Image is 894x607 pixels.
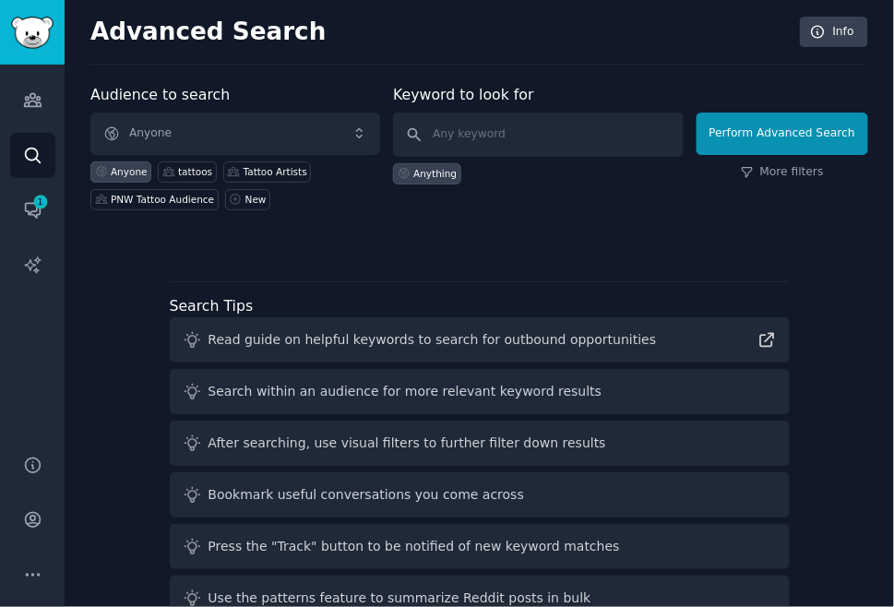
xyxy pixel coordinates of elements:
[741,164,824,181] a: More filters
[10,187,55,232] a: 1
[90,113,380,155] button: Anyone
[697,113,868,155] button: Perform Advanced Search
[32,196,49,208] span: 1
[393,86,534,103] label: Keyword to look for
[111,165,148,178] div: Anyone
[11,17,54,49] img: GummySearch logo
[209,485,525,505] div: Bookmark useful conversations you come across
[209,537,620,556] div: Press the "Track" button to be notified of new keyword matches
[209,434,606,453] div: After searching, use visual filters to further filter down results
[170,297,254,315] label: Search Tips
[90,18,790,47] h2: Advanced Search
[111,193,214,206] div: PNW Tattoo Audience
[393,113,683,157] input: Any keyword
[244,165,307,178] div: Tattoo Artists
[245,193,267,206] div: New
[800,17,868,48] a: Info
[90,86,230,103] label: Audience to search
[209,382,602,401] div: Search within an audience for more relevant keyword results
[413,167,457,180] div: Anything
[225,189,270,210] a: New
[209,330,657,350] div: Read guide on helpful keywords to search for outbound opportunities
[178,165,212,178] div: tattoos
